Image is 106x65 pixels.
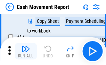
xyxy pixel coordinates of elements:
[27,28,50,34] div: to workbook
[66,45,74,53] img: Skip
[17,34,24,39] span: # 17
[87,46,98,57] img: Main button
[35,17,60,26] div: Copy Sheet
[15,43,37,59] button: Run All
[83,4,89,10] img: Support
[6,3,14,11] img: Back
[17,4,69,10] div: Cash Movement Report
[22,45,30,53] img: Run All
[92,3,100,11] img: Settings menu
[59,43,81,59] button: Skip
[66,54,75,58] div: Skip
[18,54,34,58] div: Run All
